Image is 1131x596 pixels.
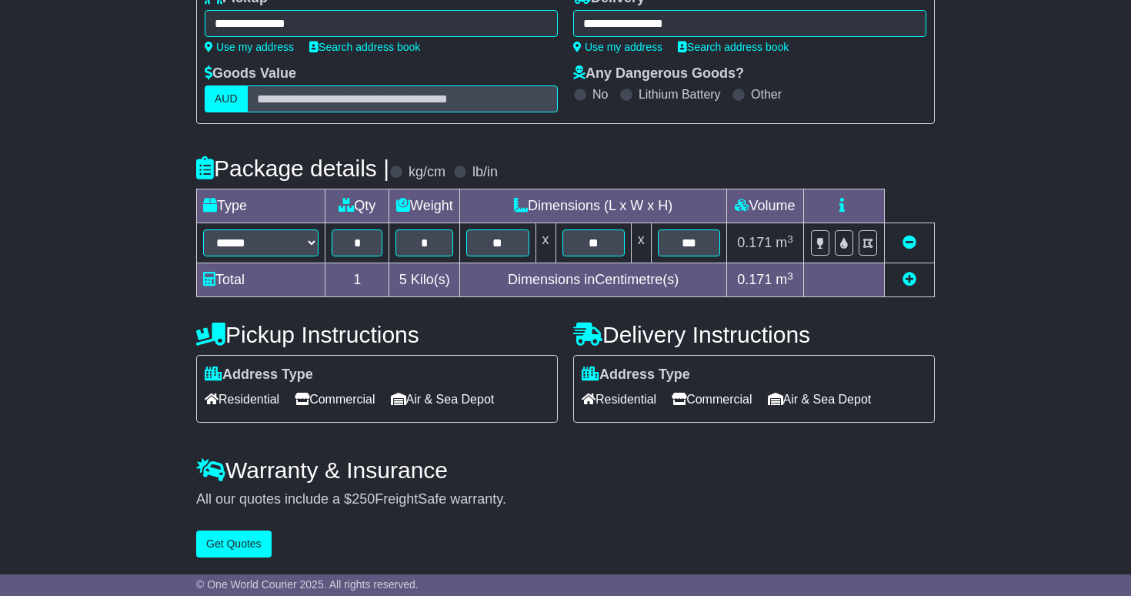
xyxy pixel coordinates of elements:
[325,263,389,297] td: 1
[573,41,662,53] a: Use my address
[902,235,916,250] a: Remove this item
[787,270,793,282] sup: 3
[726,189,803,223] td: Volume
[352,491,375,507] span: 250
[196,322,558,347] h4: Pickup Instructions
[309,41,420,53] a: Search address book
[672,387,752,411] span: Commercial
[196,156,389,181] h4: Package details |
[631,223,651,263] td: x
[737,272,772,287] span: 0.171
[391,387,495,411] span: Air & Sea Depot
[768,387,872,411] span: Air & Sea Depot
[205,387,279,411] span: Residential
[639,87,721,102] label: Lithium Battery
[197,263,325,297] td: Total
[389,189,460,223] td: Weight
[582,387,656,411] span: Residential
[295,387,375,411] span: Commercial
[472,164,498,181] label: lb/in
[205,65,296,82] label: Goods Value
[902,272,916,287] a: Add new item
[205,85,248,112] label: AUD
[197,189,325,223] td: Type
[460,263,727,297] td: Dimensions in Centimetre(s)
[409,164,445,181] label: kg/cm
[460,189,727,223] td: Dimensions (L x W x H)
[399,272,407,287] span: 5
[737,235,772,250] span: 0.171
[573,65,744,82] label: Any Dangerous Goods?
[582,367,690,383] label: Address Type
[573,322,935,347] h4: Delivery Instructions
[751,87,782,102] label: Other
[196,491,935,508] div: All our quotes include a $ FreightSafe warranty.
[776,235,793,250] span: m
[205,41,294,53] a: Use my address
[592,87,608,102] label: No
[389,263,460,297] td: Kilo(s)
[678,41,789,53] a: Search address book
[776,272,793,287] span: m
[196,531,272,557] button: Get Quotes
[325,189,389,223] td: Qty
[205,367,313,383] label: Address Type
[787,233,793,245] sup: 3
[535,223,555,263] td: x
[196,457,935,483] h4: Warranty & Insurance
[196,578,419,591] span: © One World Courier 2025. All rights reserved.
